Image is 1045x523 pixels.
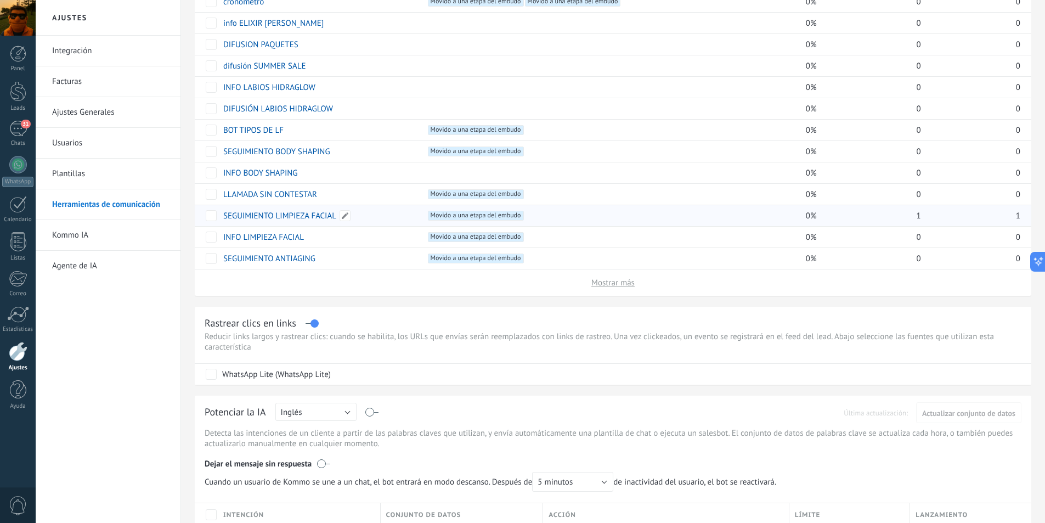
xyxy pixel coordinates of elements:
[823,248,922,269] div: 0
[917,147,921,157] span: 0
[927,77,1020,98] div: 0
[428,147,524,156] span: Movido a una etapa del embudo
[52,128,170,159] a: Usuarios
[538,477,573,487] span: 5 minutos
[2,290,34,297] div: Correo
[823,120,922,140] div: 0
[718,141,817,162] div: 0%
[917,232,921,243] span: 0
[2,364,34,372] div: Ajustes
[806,168,817,178] span: 0%
[823,13,922,33] div: 0
[718,248,817,269] div: 0%
[428,189,524,199] span: Movido a una etapa del embudo
[52,66,170,97] a: Facturas
[823,227,922,248] div: 0
[823,205,922,226] div: 1
[927,55,1020,76] div: 0
[917,40,921,50] span: 0
[806,147,817,157] span: 0%
[806,254,817,264] span: 0%
[1016,18,1020,29] span: 0
[36,36,180,66] li: Integración
[223,510,264,520] span: Intención
[718,13,817,33] div: 0%
[927,34,1020,55] div: 0
[1016,61,1020,71] span: 0
[927,248,1020,269] div: 0
[1016,147,1020,157] span: 0
[205,451,1021,472] div: Dejar el mensaje sin respuesta
[36,251,180,281] li: Agente de IA
[1016,254,1020,264] span: 0
[223,125,284,136] a: BOT TIPOS DE LF
[21,120,30,128] span: 31
[549,510,576,520] span: Acción
[806,18,817,29] span: 0%
[806,211,817,221] span: 0%
[806,104,817,114] span: 0%
[36,189,180,220] li: Herramientas de comunicación
[806,125,817,136] span: 0%
[795,510,821,520] span: Límite
[1016,40,1020,50] span: 0
[806,189,817,200] span: 0%
[223,254,315,264] a: SEGUIMIENTO ANTIAGING
[1016,168,1020,178] span: 0
[205,317,296,329] div: Rastrear clics en links
[917,189,921,200] span: 0
[917,125,921,136] span: 0
[823,98,922,119] div: 0
[718,34,817,55] div: 0%
[52,251,170,282] a: Agente de IA
[917,61,921,71] span: 0
[927,141,1020,162] div: 0
[1016,189,1020,200] span: 0
[205,406,266,423] div: Potenciar la IA
[718,120,817,140] div: 0%
[2,177,33,187] div: WhatsApp
[52,97,170,128] a: Ajustes Generales
[718,98,817,119] div: 0%
[205,428,1021,449] p: Detecta las intenciones de un cliente a partir de las palabras claves que utilizan, y envía autom...
[281,407,302,418] span: Inglés
[532,472,613,492] button: 5 minutos
[223,147,330,157] a: SEGUIMIENTO BODY SHAPING
[1016,82,1020,93] span: 0
[823,34,922,55] div: 0
[823,77,922,98] div: 0
[223,232,304,243] a: INFO LIMPIEZA FACIAL
[927,98,1020,119] div: 0
[1016,232,1020,243] span: 0
[36,159,180,189] li: Plantillas
[2,105,34,112] div: Leads
[340,210,351,221] span: Editar
[806,40,817,50] span: 0%
[823,162,922,183] div: 0
[36,66,180,97] li: Facturas
[223,18,324,29] a: info ELIXIR [PERSON_NAME]
[917,18,921,29] span: 0
[823,55,922,76] div: 0
[2,65,34,72] div: Panel
[1016,104,1020,114] span: 0
[927,120,1020,140] div: 0
[52,220,170,251] a: Kommo IA
[36,128,180,159] li: Usuarios
[36,220,180,251] li: Kommo IA
[806,61,817,71] span: 0%
[718,77,817,98] div: 0%
[2,216,34,223] div: Calendario
[718,227,817,248] div: 0%
[205,472,782,492] span: de inactividad del usuario, el bot se reactivará.
[222,369,331,380] div: WhatsApp Lite (WhatsApp Lite)
[1016,211,1020,221] span: 1
[591,278,635,288] span: Mostrar más
[52,36,170,66] a: Integración
[916,510,968,520] span: Lanzamiento
[223,168,298,178] a: INFO BODY SHAPING
[428,125,524,135] span: Movido a una etapa del embudo
[927,205,1020,226] div: 1
[2,403,34,410] div: Ayuda
[806,82,817,93] span: 0%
